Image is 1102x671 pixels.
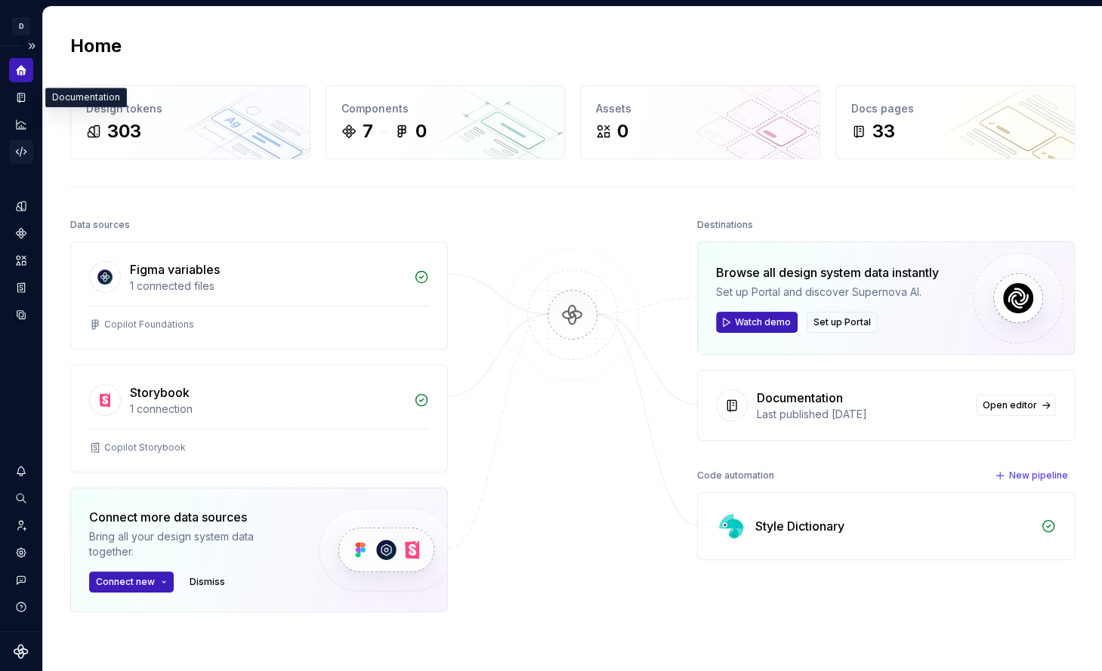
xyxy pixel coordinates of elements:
a: Docs pages33 [835,85,1076,159]
button: Set up Portal [807,312,878,333]
div: 7 [363,119,373,143]
div: Documentation [757,389,843,407]
button: D [3,10,39,42]
button: Watch demo [716,312,798,333]
div: Code automation [697,465,774,486]
div: Storybook [130,383,190,402]
div: Last published [DATE] [757,407,967,422]
a: Components70 [326,85,566,159]
a: Invite team [9,513,33,537]
div: Connect more data sources [89,508,293,526]
a: Home [9,58,33,82]
span: Open editor [983,399,1037,411]
div: Style Dictionary [755,517,844,535]
button: Connect new [89,571,174,593]
div: 0 [415,119,427,143]
a: Storybook1 connectionCopilot Storybook [70,365,448,472]
div: Figma variables [130,260,220,279]
div: 1 connection [130,402,405,417]
button: Expand sidebar [21,35,42,57]
div: 0 [617,119,628,143]
span: Dismiss [190,576,225,588]
div: Destinations [697,214,753,235]
a: Components [9,221,33,245]
a: Documentation [9,85,33,109]
a: Data sources [9,303,33,327]
a: Storybook stories [9,275,33,300]
span: Watch demo [735,316,791,328]
div: Browse all design system data instantly [716,263,939,282]
h2: Home [70,34,122,58]
button: Notifications [9,459,33,483]
a: Design tokens [9,194,33,218]
div: Bring all your design system data together. [89,529,293,559]
a: Open editor [976,395,1056,416]
div: D [12,17,30,35]
div: Documentation [45,88,127,107]
a: Design tokens303 [70,85,310,159]
a: Code automation [9,140,33,164]
div: Assets [596,101,804,116]
a: Settings [9,540,33,565]
div: Design tokens [86,101,295,116]
span: Connect new [96,576,155,588]
a: Assets0 [580,85,820,159]
button: New pipeline [990,465,1075,486]
div: 1 connected files [130,279,405,294]
button: Dismiss [183,571,232,593]
div: Components [341,101,550,116]
a: Assets [9,248,33,272]
div: Set up Portal and discover Supernova AI. [716,285,939,300]
svg: Supernova Logo [14,644,29,659]
div: 303 [107,119,141,143]
button: Search ⌘K [9,486,33,510]
a: Figma variables1 connected filesCopilot Foundations [70,242,448,349]
button: Contact support [9,568,33,592]
div: Copilot Storybook [104,442,186,454]
div: 33 [872,119,895,143]
div: Docs pages [851,101,1060,116]
a: Analytics [9,112,33,137]
div: Data sources [70,214,130,235]
span: New pipeline [1009,469,1068,482]
div: Copilot Foundations [104,319,194,331]
span: Set up Portal [813,316,871,328]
